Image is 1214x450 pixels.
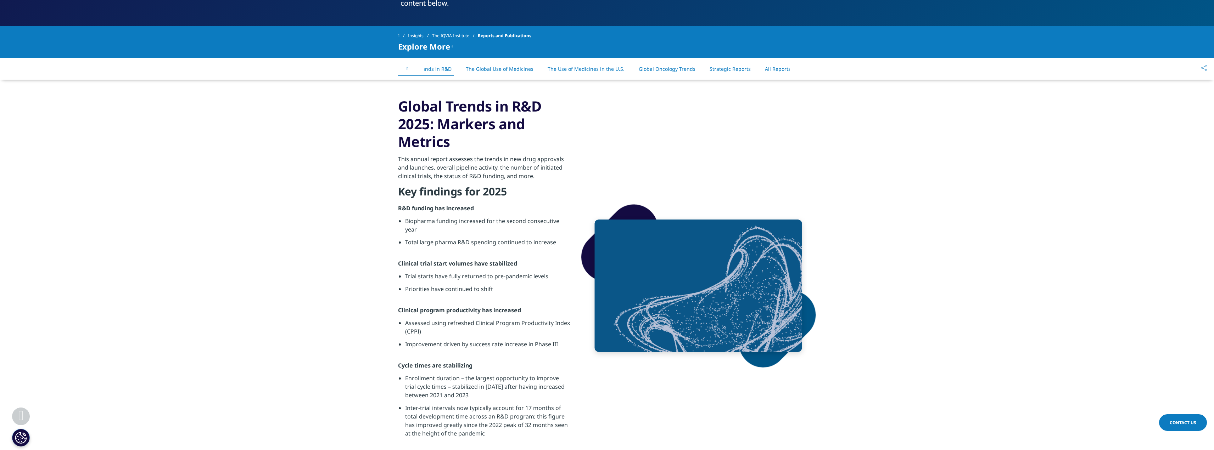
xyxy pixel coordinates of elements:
a: Strategic Reports [710,65,751,72]
li: Priorities have continued to shift [405,285,570,297]
li: Improvement driven by success rate increase in Phase III [405,340,570,353]
strong: Clinical trial start volumes have stabilized [398,260,517,267]
a: All Reports [765,65,791,72]
strong: R&D funding has increased [398,204,474,212]
li: Total large pharma R&D spending continued to increase [405,238,570,251]
h3: Global Trends in R&D 2025: Markers and Metrics [398,97,570,150]
span: Explore More [398,42,450,51]
button: Cookies Settings [12,429,30,446]
li: Inter-trial intervals now typically account for 17 months of total development time across an R&D... [405,404,570,442]
span: Reports and Publications [478,29,531,42]
li: Trial starts have fully returned to pre-pandemic levels [405,272,570,285]
a: The Use of Medicines in the U.S. [548,65,625,72]
img: shape-1.png [581,204,816,368]
span: Contact Us [1170,420,1196,426]
a: Global Oncology Trends [639,65,695,72]
li: Enrollment duration – the largest opportunity to improve trial cycle times – stabilized in [DATE]... [405,374,570,404]
li: Assessed using refreshed Clinical Program Productivity Index (CPPI) [405,319,570,340]
a: Global Trends in R&D [401,65,452,72]
h4: Key findings for 2025 [398,184,570,204]
a: The Global Use of Medicines [466,65,533,72]
a: The IQVIA Institute [432,29,478,42]
strong: Clinical program productivity has increased [398,306,521,314]
li: Biopharma funding increased for the second consecutive year [405,217,570,238]
a: Contact Us [1159,414,1207,431]
strong: Cycle times are stabilizing [398,361,472,369]
a: Insights [408,29,432,42]
p: This annual report assesses the trends in new drug approvals and launches, overall pipeline activ... [398,155,570,184]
